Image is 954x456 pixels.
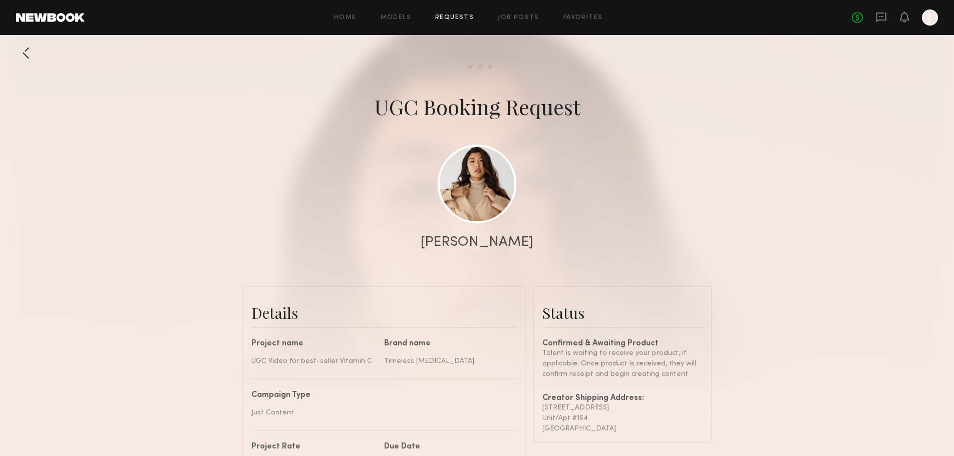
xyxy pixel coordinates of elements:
div: Project name [251,340,377,348]
div: Project Rate [251,443,377,451]
a: Models [381,15,411,21]
div: [PERSON_NAME] [421,235,533,249]
a: Favorites [563,15,603,21]
div: Campaign Type [251,391,509,399]
div: Details [251,303,517,323]
div: Creator Shipping Address: [542,394,703,402]
a: Home [334,15,357,21]
div: Talent is waiting to receive your product, if applicable. Once product is received, they will con... [542,348,703,379]
div: Status [542,303,703,323]
div: Brand name [384,340,509,348]
div: [GEOGRAPHIC_DATA] [542,423,703,434]
a: Requests [435,15,474,21]
div: Just Content [251,407,509,418]
div: UGC Booking Request [374,93,580,121]
div: UGC Video for best-seller Vitamin C [251,356,377,366]
div: Unit/Apt #164 [542,413,703,423]
a: J [922,10,938,26]
div: Timeless [MEDICAL_DATA] [384,356,509,366]
div: [STREET_ADDRESS] [542,402,703,413]
div: Due Date [384,443,509,451]
div: Confirmed & Awaiting Product [542,340,703,348]
a: Job Posts [498,15,539,21]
